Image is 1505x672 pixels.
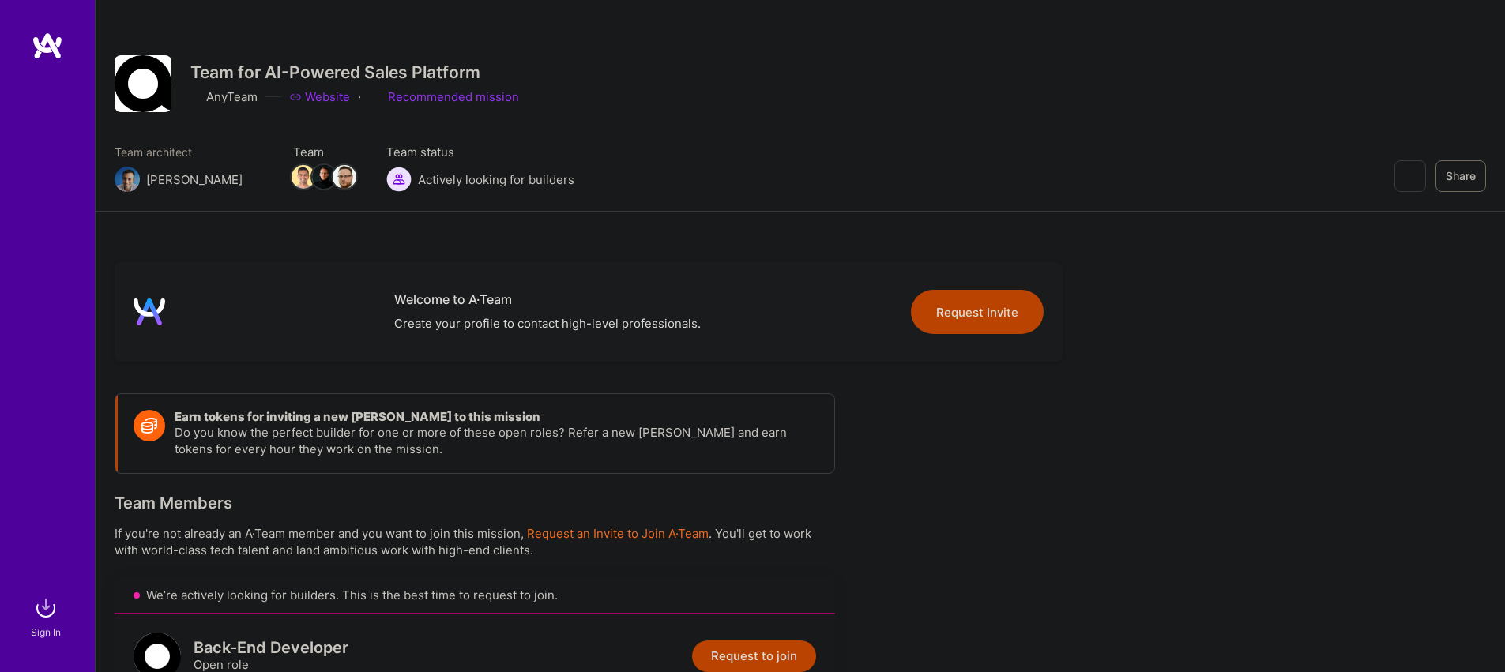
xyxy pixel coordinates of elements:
[115,144,261,160] span: Team architect
[289,88,350,105] a: Website
[692,640,816,672] button: Request to join
[394,291,701,308] div: Welcome to A·Team
[190,62,519,82] h3: Team for AI-Powered Sales Platform
[334,163,355,190] a: Team Member Avatar
[369,91,382,103] i: icon PurpleRibbon
[333,165,356,189] img: Team Member Avatar
[358,88,361,105] div: ·
[1435,160,1486,192] button: Share
[386,144,574,160] span: Team status
[312,165,336,189] img: Team Member Avatar
[32,32,63,60] img: logo
[115,577,835,614] div: We’re actively looking for builders. This is the best time to request to join.
[115,55,171,112] img: Company Logo
[386,167,412,192] img: Actively looking for builders
[115,525,835,558] p: If you're not already an A·Team member and you want to join this mission, . You'll get to work wi...
[134,410,165,441] img: Token icon
[115,493,835,513] div: Team Members
[175,424,818,457] p: Do you know the perfect builder for one or more of these open roles? Refer a new [PERSON_NAME] an...
[146,171,243,188] div: [PERSON_NAME]
[115,167,140,192] img: Team Architect
[911,290,1044,334] button: Request Invite
[249,173,261,186] i: icon Mail
[33,592,62,640] a: sign inSign In
[190,88,258,105] div: AnyTeam
[293,163,314,190] a: Team Member Avatar
[292,165,315,189] img: Team Member Avatar
[194,640,348,656] div: Back-End Developer
[293,144,355,160] span: Team
[30,592,62,624] img: sign in
[175,410,818,424] h4: Earn tokens for inviting a new [PERSON_NAME] to this mission
[394,314,701,333] div: Create your profile to contact high-level professionals.
[1403,170,1416,182] i: icon EyeClosed
[1446,168,1476,184] span: Share
[369,88,519,105] div: Recommended mission
[527,526,709,541] span: Request an Invite to Join A·Team
[134,296,165,328] img: logo
[314,163,334,190] a: Team Member Avatar
[418,171,574,188] span: Actively looking for builders
[190,91,203,103] i: icon CompanyGray
[31,624,61,640] div: Sign In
